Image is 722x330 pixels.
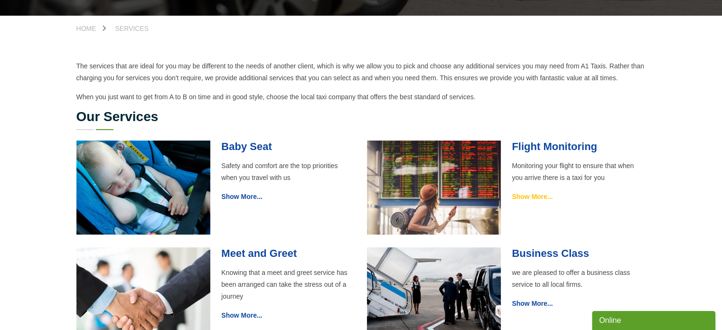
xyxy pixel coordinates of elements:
p: we are pleased to offer a business class service to all local firms. [512,267,646,291]
a: Services [106,25,159,32]
a: Show More... [221,311,262,319]
img: Baby Seat [76,141,210,235]
p: Safety and comfort are the top priorities when you travel with us [221,160,355,184]
span: Home [76,25,96,32]
img: Flight Monitoring [367,141,501,235]
p: Monitoring your flight to ensure that when you arrive there is a taxi for you [512,160,646,184]
a: Meet and Greet [221,247,297,259]
a: Home [76,25,106,32]
p: The services that are ideal for you may be different to the needs of another client, which is why... [76,60,646,84]
a: Baby Seat [221,141,272,152]
span: Services [115,25,149,32]
a: Show More... [512,193,553,200]
a: Flight Monitoring [512,141,597,152]
a: Show More... [221,193,262,200]
p: Knowing that a meet and greet service has been arranged can take the stress out of a journey [221,267,355,302]
a: Business Class [512,247,589,259]
iframe: chat widget [592,309,717,330]
a: Show More... [512,300,553,307]
h2: Our Services [76,110,646,123]
p: When you just want to get from A to B on time and in good style, choose the local taxi company th... [76,91,646,103]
